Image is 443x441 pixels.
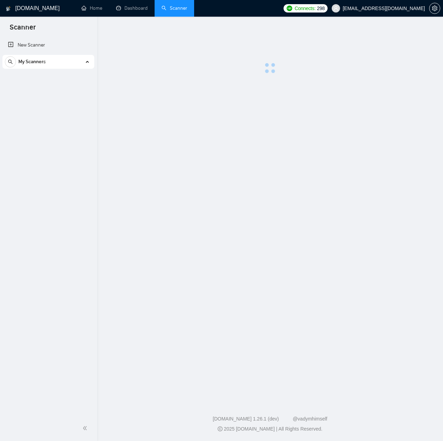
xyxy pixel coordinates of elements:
[162,5,187,11] a: searchScanner
[81,5,102,11] a: homeHome
[218,426,223,431] span: copyright
[4,22,41,37] span: Scanner
[287,6,292,11] img: upwork-logo.png
[333,6,338,11] span: user
[429,3,440,14] button: setting
[82,425,89,432] span: double-left
[429,6,440,11] span: setting
[429,6,440,11] a: setting
[213,416,279,422] a: [DOMAIN_NAME] 1.26.1 (dev)
[116,5,148,11] a: dashboardDashboard
[103,425,437,433] div: 2025 [DOMAIN_NAME] | All Rights Reserved.
[295,5,315,12] span: Connects:
[2,55,94,72] li: My Scanners
[2,38,94,52] li: New Scanner
[5,56,16,67] button: search
[293,416,327,422] a: @vadymhimself
[8,38,89,52] a: New Scanner
[5,59,16,64] span: search
[317,5,324,12] span: 298
[6,3,11,14] img: logo
[18,55,46,69] span: My Scanners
